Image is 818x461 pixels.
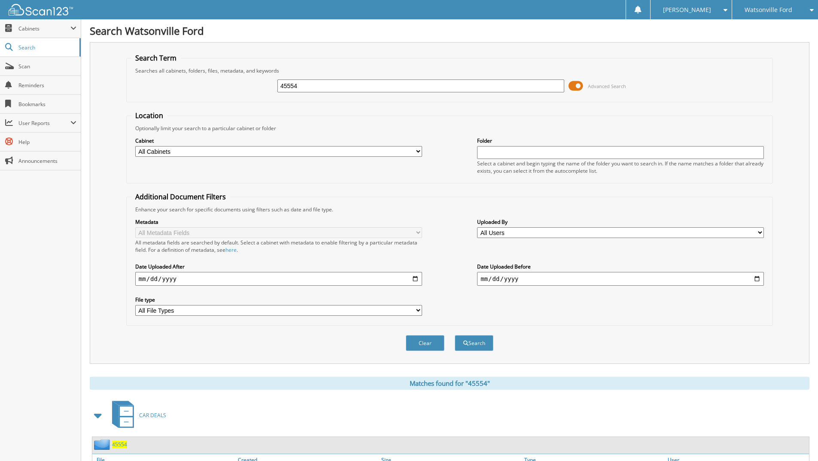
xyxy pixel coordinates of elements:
[745,7,792,12] span: Watsonville Ford
[406,335,444,351] button: Clear
[18,25,70,32] span: Cabinets
[477,137,764,144] label: Folder
[455,335,493,351] button: Search
[131,111,167,120] legend: Location
[135,296,422,303] label: File type
[588,83,626,89] span: Advanced Search
[477,218,764,226] label: Uploaded By
[131,206,768,213] div: Enhance your search for specific documents using filters such as date and file type.
[18,44,75,51] span: Search
[477,272,764,286] input: end
[131,53,181,63] legend: Search Term
[135,263,422,270] label: Date Uploaded After
[131,125,768,132] div: Optionally limit your search to a particular cabinet or folder
[9,4,73,15] img: scan123-logo-white.svg
[139,412,166,419] span: CAR DEALS
[18,101,76,108] span: Bookmarks
[477,263,764,270] label: Date Uploaded Before
[107,398,166,432] a: CAR DEALS
[131,67,768,74] div: Searches all cabinets, folders, files, metadata, and keywords
[663,7,711,12] span: [PERSON_NAME]
[94,439,112,450] img: folder2.png
[477,160,764,174] div: Select a cabinet and begin typing the name of the folder you want to search in. If the name match...
[225,246,237,253] a: here
[135,239,422,253] div: All metadata fields are searched by default. Select a cabinet with metadata to enable filtering b...
[135,272,422,286] input: start
[135,218,422,226] label: Metadata
[18,82,76,89] span: Reminders
[90,24,809,38] h1: Search Watsonville Ford
[18,63,76,70] span: Scan
[112,441,127,448] a: 45554
[18,138,76,146] span: Help
[18,157,76,165] span: Announcements
[90,377,809,390] div: Matches found for "45554"
[131,192,230,201] legend: Additional Document Filters
[135,137,422,144] label: Cabinet
[18,119,70,127] span: User Reports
